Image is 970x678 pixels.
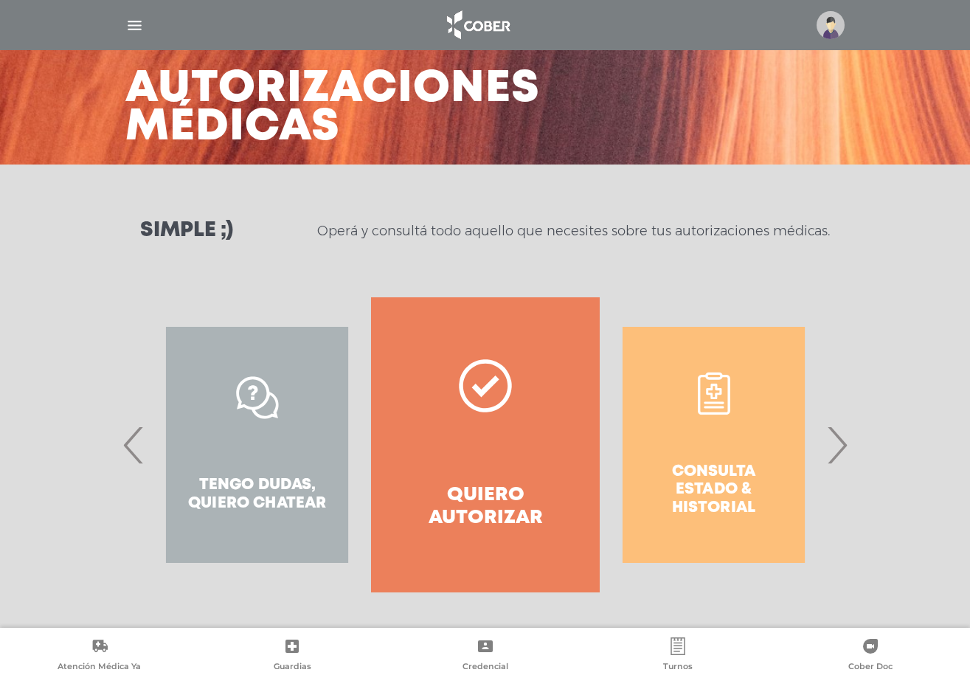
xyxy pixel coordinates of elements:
[398,484,572,530] h4: Quiero autorizar
[3,637,195,675] a: Atención Médica Ya
[140,221,233,241] h3: Simple ;)
[439,7,516,43] img: logo_cober_home-white.png
[119,405,148,485] span: Previous
[317,222,830,240] p: Operá y consultá todo aquello que necesites sobre tus autorizaciones médicas.
[817,11,845,39] img: profile-placeholder.svg
[371,297,599,592] a: Quiero autorizar
[581,637,774,675] a: Turnos
[775,637,967,675] a: Cober Doc
[822,405,851,485] span: Next
[125,16,144,35] img: Cober_menu-lines-white.svg
[125,70,540,147] h3: Autorizaciones médicas
[274,661,311,674] span: Guardias
[389,637,581,675] a: Credencial
[848,661,893,674] span: Cober Doc
[463,661,508,674] span: Credencial
[58,661,141,674] span: Atención Médica Ya
[663,661,693,674] span: Turnos
[195,637,388,675] a: Guardias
